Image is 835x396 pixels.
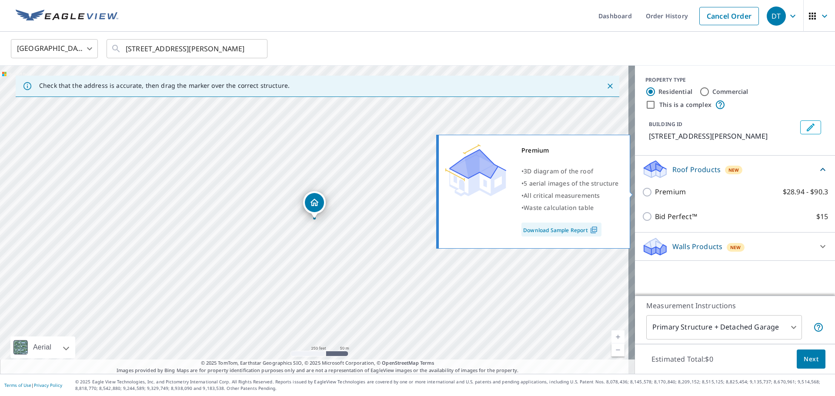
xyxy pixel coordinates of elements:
[783,186,828,197] p: $28.94 - $90.3
[642,159,828,180] div: Roof ProductsNew
[712,87,748,96] label: Commercial
[521,202,619,214] div: •
[730,244,741,251] span: New
[10,336,75,358] div: Aerial
[126,37,250,61] input: Search by address or latitude-longitude
[797,349,825,369] button: Next
[4,383,62,388] p: |
[521,190,619,202] div: •
[672,164,721,175] p: Roof Products
[39,82,290,90] p: Check that the address is accurate, then drag the marker over the correct structure.
[813,322,824,333] span: Your report will include the primary structure and a detached garage if one exists.
[672,241,722,252] p: Walls Products
[699,7,759,25] a: Cancel Order
[588,226,600,234] img: Pdf Icon
[521,144,619,156] div: Premium
[524,179,618,187] span: 5 aerial images of the structure
[645,76,825,84] div: PROPERTY TYPE
[420,359,434,366] a: Terms
[611,330,625,343] a: Current Level 17, Zoom In
[659,100,711,109] label: This is a complex
[4,382,31,388] a: Terms of Use
[800,120,821,134] button: Edit building 1
[655,211,697,222] p: Bid Perfect™
[30,336,54,358] div: Aerial
[649,120,682,128] p: BUILDING ID
[303,191,326,218] div: Dropped pin, building 1, Residential property, 765 Valle Ridge Dr Banner Elk, NC 28604
[728,166,739,173] span: New
[646,300,824,311] p: Measurement Instructions
[201,359,434,367] span: © 2025 TomTom, Earthstar Geographics SIO, © 2025 Microsoft Corporation, ©
[767,7,786,26] div: DT
[658,87,692,96] label: Residential
[642,236,828,257] div: Walls ProductsNew
[524,191,600,200] span: All critical measurements
[646,315,802,339] div: Primary Structure + Detached Garage
[34,382,62,388] a: Privacy Policy
[524,203,594,212] span: Waste calculation table
[382,359,418,366] a: OpenStreetMap
[521,177,619,190] div: •
[655,186,686,197] p: Premium
[521,223,601,236] a: Download Sample Report
[11,37,98,61] div: [GEOGRAPHIC_DATA]
[816,211,828,222] p: $15
[524,167,593,175] span: 3D diagram of the roof
[804,354,818,365] span: Next
[611,343,625,356] a: Current Level 17, Zoom Out
[75,379,831,392] p: © 2025 Eagle View Technologies, Inc. and Pictometry International Corp. All Rights Reserved. Repo...
[521,165,619,177] div: •
[649,131,797,141] p: [STREET_ADDRESS][PERSON_NAME]
[605,80,616,92] button: Close
[445,144,506,196] img: Premium
[645,349,720,369] p: Estimated Total: $0
[16,10,118,23] img: EV Logo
